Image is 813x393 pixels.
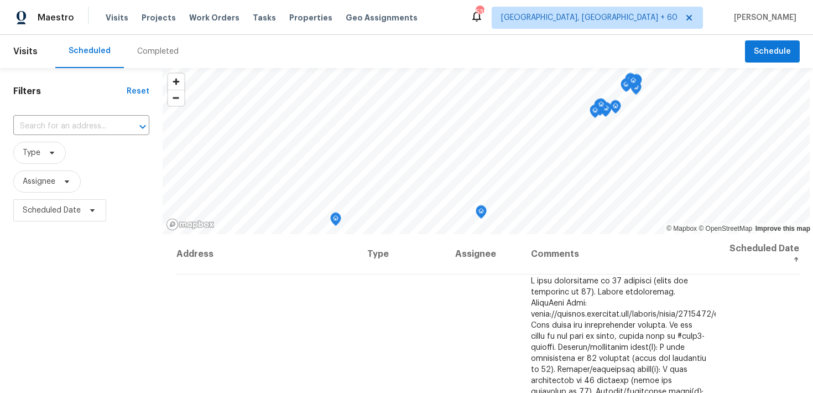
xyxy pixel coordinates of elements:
[501,12,677,23] span: [GEOGRAPHIC_DATA], [GEOGRAPHIC_DATA] + 60
[590,105,601,122] div: Map marker
[168,74,184,90] button: Zoom in
[628,75,639,92] div: Map marker
[13,86,127,97] h1: Filters
[699,225,752,232] a: OpenStreetMap
[13,118,118,135] input: Search for an address...
[330,213,341,230] div: Map marker
[289,12,332,23] span: Properties
[23,147,40,158] span: Type
[631,74,642,91] div: Map marker
[522,234,716,275] th: Comments
[142,12,176,23] span: Projects
[23,205,81,216] span: Scheduled Date
[621,79,632,96] div: Map marker
[127,86,149,97] div: Reset
[625,73,636,90] div: Map marker
[346,12,418,23] span: Geo Assignments
[666,225,697,232] a: Mapbox
[716,234,800,275] th: Scheduled Date ↑
[630,81,642,99] div: Map marker
[446,234,522,275] th: Assignee
[754,45,791,59] span: Schedule
[610,100,621,117] div: Map marker
[69,45,111,56] div: Scheduled
[166,218,215,231] a: Mapbox homepage
[38,12,74,23] span: Maestro
[596,99,607,116] div: Map marker
[163,68,810,234] canvas: Map
[594,99,605,116] div: Map marker
[189,12,239,23] span: Work Orders
[106,12,128,23] span: Visits
[168,90,184,106] button: Zoom out
[135,119,150,135] button: Open
[745,40,800,63] button: Schedule
[253,14,276,22] span: Tasks
[358,234,446,275] th: Type
[137,46,179,57] div: Completed
[629,75,640,92] div: Map marker
[622,78,633,95] div: Map marker
[755,225,810,232] a: Improve this map
[176,234,358,275] th: Address
[13,39,38,64] span: Visits
[476,205,487,223] div: Map marker
[729,12,796,23] span: [PERSON_NAME]
[23,176,55,187] span: Assignee
[476,7,483,18] div: 538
